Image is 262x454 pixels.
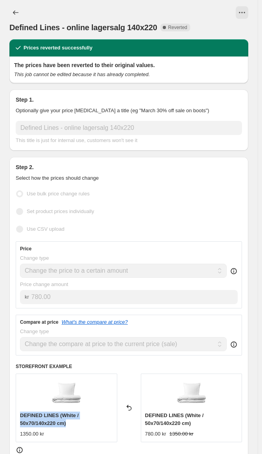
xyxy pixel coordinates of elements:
[20,319,58,325] h3: Compare at price
[20,412,79,426] span: DEFINED LINES (White / 50x70/140x220 cm)
[20,430,44,438] div: 1350.00 kr
[176,378,207,409] img: definded-lines_bedlinen_white_pack_02_1600x1600px_80x.png
[20,281,68,287] span: Price change amount
[31,290,238,304] input: 80.00
[20,255,49,261] span: Change type
[62,319,128,325] button: What's the compare at price?
[9,23,157,32] span: Defined Lines - online lagersalg 140x220
[24,44,93,52] h2: Prices reverted successfully
[14,71,150,77] i: This job cannot be edited because it has already completed.
[16,363,242,370] h6: STOREFRONT EXAMPLE
[27,226,64,232] span: Use CSV upload
[168,24,187,31] span: Reverted
[14,61,244,69] h2: The prices have been reverted to their original values.
[27,208,94,214] span: Set product prices individually
[25,294,29,300] span: kr
[16,96,242,104] h2: Step 1.
[169,430,193,438] strike: 1350.00 kr
[236,6,248,19] button: View actions for Defined Lines - online lagersalg 140x220
[16,107,242,115] p: Optionally give your price [MEDICAL_DATA] a title (eg "March 30% off sale on boots")
[20,246,31,252] h3: Price
[230,267,238,275] div: help
[16,121,242,135] input: 30% off holiday sale
[145,430,166,438] div: 780.00 kr
[51,378,82,409] img: definded-lines_bedlinen_white_pack_02_1600x1600px_80x.png
[16,163,242,171] h2: Step 2.
[16,174,242,182] p: Select how the prices should change
[9,6,22,19] button: Price change jobs
[145,412,204,426] span: DEFINED LINES (White / 50x70/140x220 cm)
[27,191,89,197] span: Use bulk price change rules
[20,328,49,334] span: Change type
[16,137,137,143] span: This title is just for internal use, customers won't see it
[230,341,238,348] div: help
